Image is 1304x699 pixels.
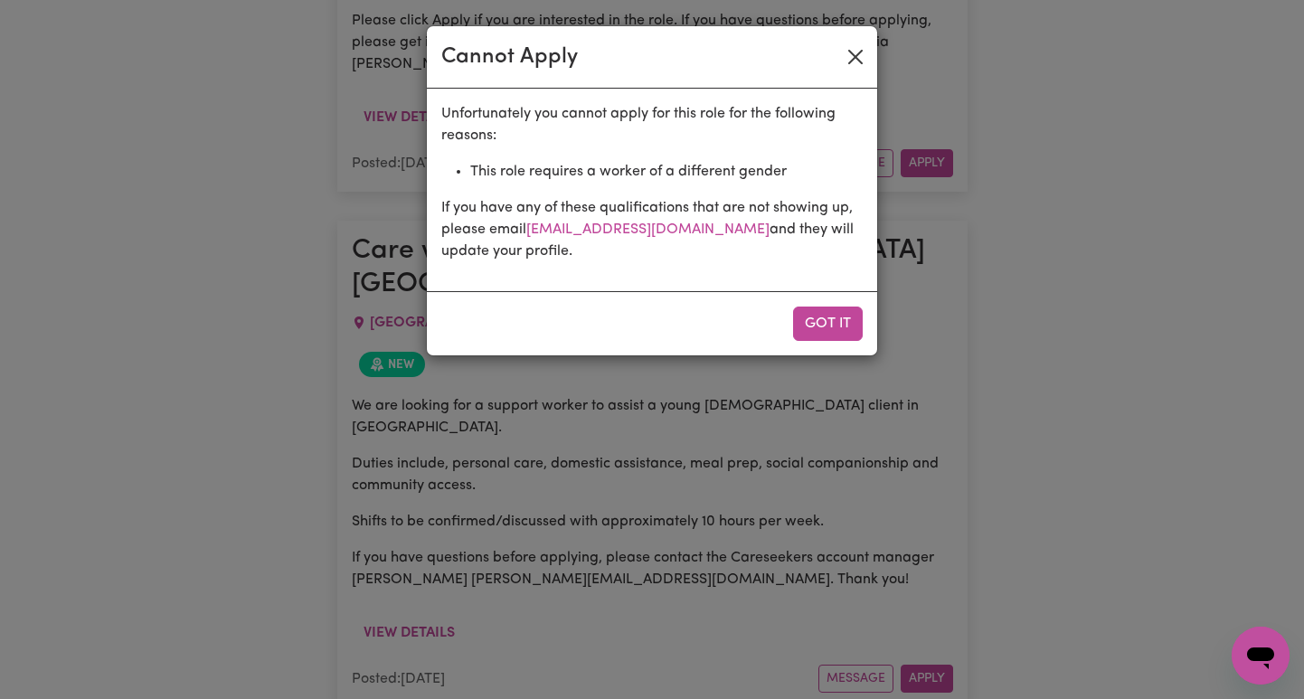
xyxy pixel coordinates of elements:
[1232,627,1290,685] iframe: Button to launch messaging window
[441,41,578,73] div: Cannot Apply
[526,222,770,237] a: [EMAIL_ADDRESS][DOMAIN_NAME]
[841,43,870,71] button: Close
[793,307,863,341] button: Got it
[441,103,863,146] p: Unfortunately you cannot apply for this role for the following reasons:
[470,161,863,183] li: This role requires a worker of a different gender
[441,197,863,262] p: If you have any of these qualifications that are not showing up, please email and they will updat...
